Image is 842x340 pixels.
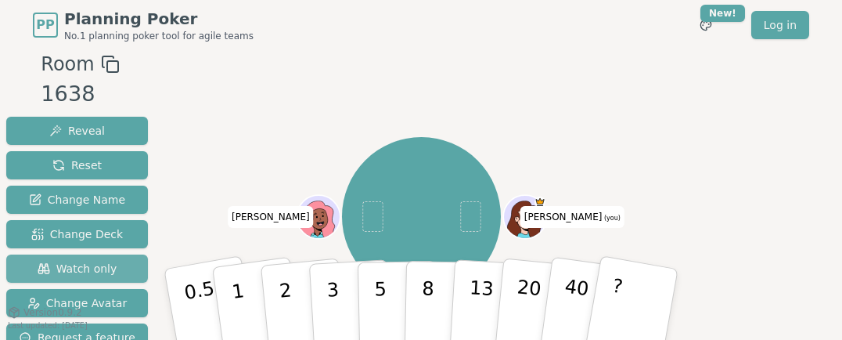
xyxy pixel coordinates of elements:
button: Reveal [6,117,148,145]
span: Change Deck [31,226,123,242]
span: No.1 planning poker tool for agile teams [64,30,254,42]
span: Room [41,50,94,78]
span: Change Name [29,192,125,208]
span: Reveal [49,123,105,139]
a: PPPlanning PokerNo.1 planning poker tool for agile teams [33,8,254,42]
div: 1638 [41,78,119,110]
span: Reset [52,157,102,173]
button: Change Avatar [6,289,148,317]
button: Change Name [6,186,148,214]
span: Last updated: [DATE] [8,321,88,330]
span: Change Avatar [27,295,128,311]
a: Log in [751,11,809,39]
button: Click to change your avatar [504,197,545,237]
span: Click to change your name [228,206,314,228]
span: Click to change your name [520,206,624,228]
span: Planning Poker [64,8,254,30]
span: Version 0.9.2 [23,306,82,319]
button: Version0.9.2 [8,306,82,319]
button: Reset [6,151,148,179]
button: Watch only [6,255,148,283]
span: Watch only [38,261,117,277]
div: New! [700,5,745,22]
button: New! [692,11,720,39]
span: (you) [602,215,621,222]
span: PP [36,16,54,34]
button: Change Deck [6,220,148,248]
span: Erik is the host [534,197,545,208]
